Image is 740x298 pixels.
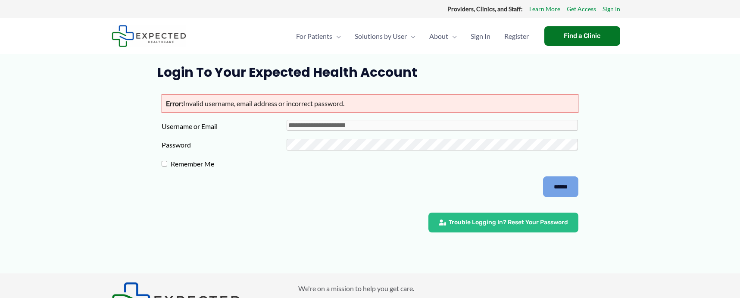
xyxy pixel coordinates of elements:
[529,3,560,15] a: Learn More
[157,65,583,80] h1: Login to Your Expected Health Account
[428,213,578,232] a: Trouble Logging In? Reset Your Password
[471,21,490,51] span: Sign In
[449,220,568,226] span: Trouble Logging In? Reset Your Password
[355,21,407,51] span: Solutions by User
[544,26,620,46] a: Find a Clinic
[407,21,415,51] span: Menu Toggle
[112,25,186,47] img: Expected Healthcare Logo - side, dark font, small
[504,21,529,51] span: Register
[162,120,287,133] label: Username or Email
[567,3,596,15] a: Get Access
[332,21,341,51] span: Menu Toggle
[289,21,348,51] a: For PatientsMenu Toggle
[464,21,497,51] a: Sign In
[429,21,448,51] span: About
[447,5,523,13] strong: Providers, Clinics, and Staff:
[166,99,183,107] strong: Error:
[296,21,332,51] span: For Patients
[162,138,287,151] label: Password
[162,94,578,113] p: Invalid username, email address or incorrect password.
[603,3,620,15] a: Sign In
[497,21,536,51] a: Register
[167,157,292,170] label: Remember Me
[348,21,422,51] a: Solutions by UserMenu Toggle
[298,282,629,295] p: We're on a mission to help you get care.
[422,21,464,51] a: AboutMenu Toggle
[448,21,457,51] span: Menu Toggle
[289,21,536,51] nav: Primary Site Navigation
